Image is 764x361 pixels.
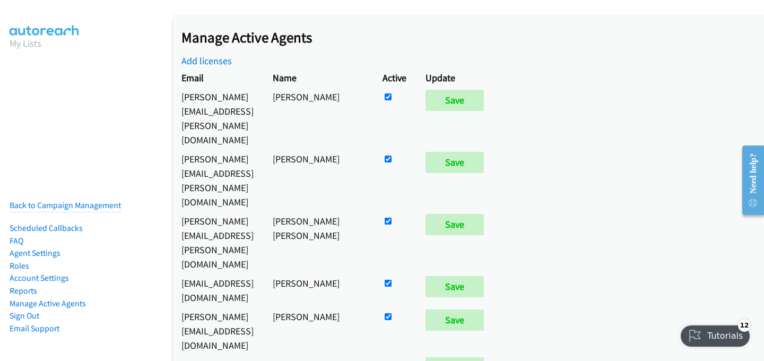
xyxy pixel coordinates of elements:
[10,273,69,283] a: Account Settings
[10,298,86,308] a: Manage Active Agents
[181,29,764,47] h2: Manage Active Agents
[172,211,263,273] td: [PERSON_NAME][EMAIL_ADDRESS][PERSON_NAME][DOMAIN_NAME]
[373,68,416,87] th: Active
[10,248,60,258] a: Agent Settings
[10,236,23,246] a: FAQ
[263,87,373,149] td: [PERSON_NAME]
[10,223,83,233] a: Scheduled Callbacks
[172,273,263,307] td: [EMAIL_ADDRESS][DOMAIN_NAME]
[10,37,41,49] a: My Lists
[426,152,484,173] input: Save
[426,310,484,331] input: Save
[10,200,121,210] a: Back to Campaign Management
[426,90,484,111] input: Save
[172,68,263,87] th: Email
[426,214,484,235] input: Save
[10,286,37,296] a: Reports
[172,87,263,149] td: [PERSON_NAME][EMAIL_ADDRESS][PERSON_NAME][DOMAIN_NAME]
[416,68,498,87] th: Update
[181,55,232,67] a: Add licenses
[674,315,756,353] iframe: Checklist
[10,311,39,321] a: Sign Out
[263,307,373,355] td: [PERSON_NAME]
[172,149,263,211] td: [PERSON_NAME][EMAIL_ADDRESS][PERSON_NAME][DOMAIN_NAME]
[263,149,373,211] td: [PERSON_NAME]
[263,211,373,273] td: [PERSON_NAME] [PERSON_NAME]
[263,68,373,87] th: Name
[734,138,764,222] iframe: Resource Center
[263,273,373,307] td: [PERSON_NAME]
[10,261,29,271] a: Roles
[172,307,263,355] td: [PERSON_NAME][EMAIL_ADDRESS][DOMAIN_NAME]
[10,323,59,333] a: Email Support
[426,276,484,297] input: Save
